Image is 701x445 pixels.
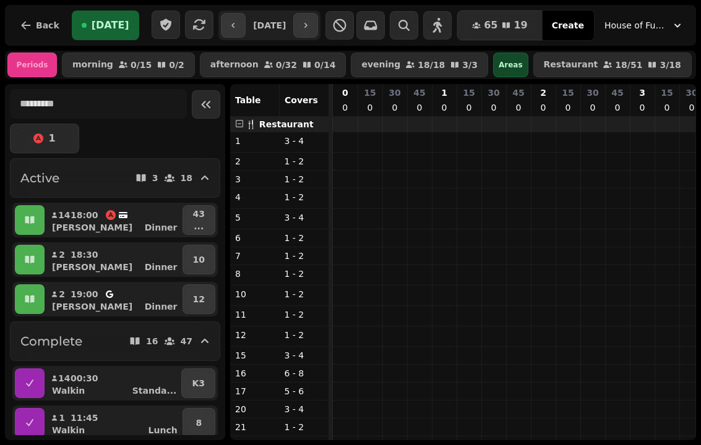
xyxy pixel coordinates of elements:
[342,87,348,99] p: 0
[415,101,424,114] p: 0
[542,11,594,40] button: Create
[235,173,275,185] p: 3
[7,53,57,77] div: Periods
[192,377,205,389] p: K3
[193,220,205,232] p: ...
[544,60,598,70] p: Restaurant
[48,133,55,143] p: 1
[235,367,275,379] p: 16
[20,169,59,187] h2: Active
[10,321,220,361] button: Complete1647
[285,403,324,415] p: 3 - 4
[604,19,666,32] span: House of Fu Manchester
[71,288,98,300] p: 19:00
[686,87,697,99] p: 30
[351,53,488,77] button: evening18/183/3
[365,101,375,114] p: 0
[58,248,66,261] p: 2
[145,261,178,273] p: Dinner
[235,385,275,397] p: 17
[196,417,202,429] p: 8
[285,288,324,300] p: 1 - 2
[235,232,275,244] p: 6
[687,101,697,114] p: 0
[10,11,69,40] button: Back
[615,61,642,69] p: 18 / 51
[145,300,178,313] p: Dinner
[588,101,598,114] p: 0
[235,211,275,224] p: 5
[441,87,447,99] p: 1
[340,101,350,114] p: 0
[72,11,139,40] button: [DATE]
[235,268,275,280] p: 8
[47,284,180,314] button: 219:00[PERSON_NAME]Dinner
[364,87,376,99] p: 15
[538,101,548,114] p: 0
[181,368,215,398] button: K3
[52,424,85,436] p: Walkin
[637,101,647,114] p: 0
[514,101,523,114] p: 0
[145,221,178,234] p: Dinner
[235,308,275,321] p: 11
[552,21,584,30] span: Create
[183,284,215,314] button: 12
[193,293,205,305] p: 12
[235,288,275,300] p: 10
[71,412,98,424] p: 11:45
[512,87,524,99] p: 45
[152,174,158,182] p: 3
[514,20,527,30] span: 19
[276,61,297,69] p: 0 / 32
[58,288,66,300] p: 2
[62,53,195,77] button: morning0/150/2
[484,20,497,30] span: 65
[285,349,324,362] p: 3 - 4
[488,87,499,99] p: 30
[47,205,180,235] button: 1418:00[PERSON_NAME]Dinner
[52,384,85,397] p: Walkin
[285,308,324,321] p: 1 - 2
[285,367,324,379] p: 6 - 8
[533,53,692,77] button: Restaurant18/513/18
[413,87,425,99] p: 45
[418,61,445,69] p: 18 / 18
[181,174,192,182] p: 18
[235,95,261,105] span: Table
[52,261,132,273] p: [PERSON_NAME]
[489,101,499,114] p: 0
[181,337,192,345] p: 47
[361,60,400,70] p: evening
[183,205,215,235] button: 43...
[71,209,98,221] p: 18:00
[52,221,132,234] p: [PERSON_NAME]
[464,101,474,114] p: 0
[639,87,645,99] p: 3
[183,245,215,274] button: 10
[58,372,66,384] p: 14
[235,191,275,203] p: 4
[285,173,324,185] p: 1 - 2
[10,158,220,198] button: Active318
[562,87,574,99] p: 15
[10,124,79,153] button: 1
[72,60,113,70] p: morning
[193,208,205,220] p: 43
[285,155,324,167] p: 1 - 2
[285,329,324,341] p: 1 - 2
[235,403,275,415] p: 20
[200,53,346,77] button: afternoon0/320/14
[389,87,400,99] p: 30
[235,155,275,167] p: 2
[613,101,622,114] p: 0
[193,253,205,266] p: 10
[146,337,158,345] p: 16
[563,101,573,114] p: 0
[587,87,598,99] p: 30
[285,211,324,224] p: 3 - 4
[540,87,546,99] p: 2
[47,245,180,274] button: 218:30[PERSON_NAME]Dinner
[660,61,681,69] p: 3 / 18
[390,101,400,114] p: 0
